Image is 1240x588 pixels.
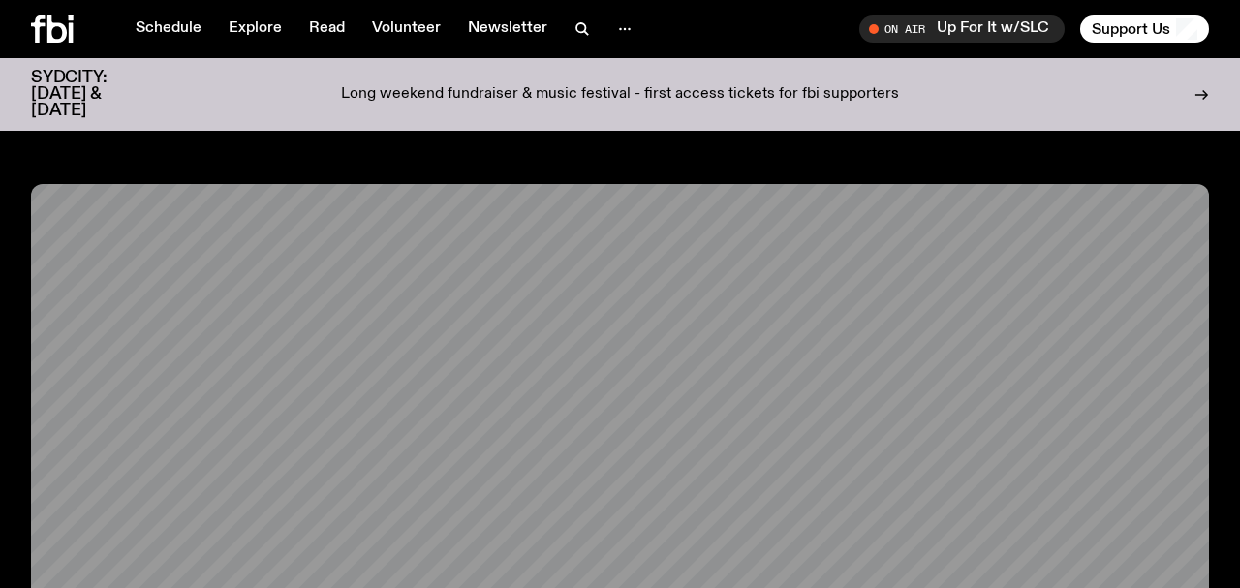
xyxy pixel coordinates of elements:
a: Read [297,15,356,43]
a: Explore [217,15,294,43]
p: Long weekend fundraiser & music festival - first access tickets for fbi supporters [341,86,899,104]
button: On AirUp For It w/SLC [859,15,1065,43]
a: Schedule [124,15,213,43]
a: Volunteer [360,15,452,43]
button: Support Us [1080,15,1209,43]
a: Newsletter [456,15,559,43]
h3: SYDCITY: [DATE] & [DATE] [31,70,155,119]
span: Support Us [1092,20,1170,38]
